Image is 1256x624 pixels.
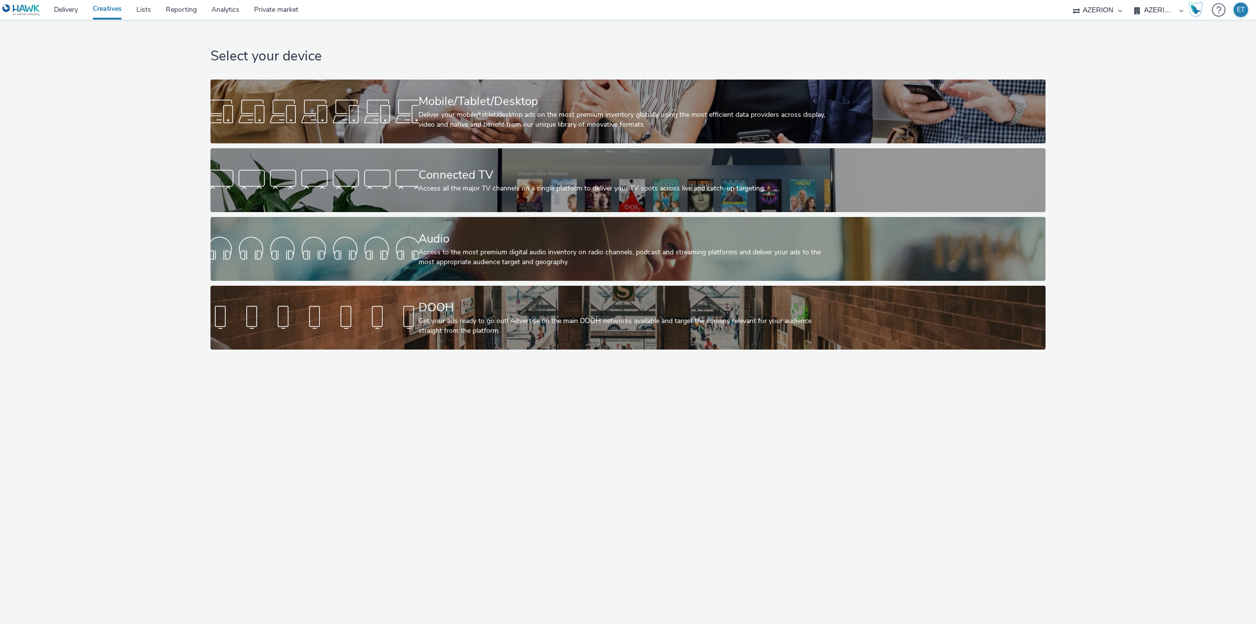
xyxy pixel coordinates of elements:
div: Audio [419,230,834,247]
a: DOOHGet your ads ready to go out! Advertise on the main DOOH networks available and target the sc... [210,286,1046,350]
a: Hawk Academy [1188,2,1207,18]
img: Hawk Academy [1188,2,1203,18]
a: Connected TVAccess all the major TV channels on a single platform to deliver your TV spots across... [210,148,1046,212]
div: Get your ads ready to go out! Advertise on the main DOOH networks available and target the screen... [419,316,834,336]
div: Deliver your mobile/tablet/desktop ads on the most premium inventory globally using the most effi... [419,110,834,130]
img: undefined Logo [2,4,40,16]
div: Connected TV [419,166,834,184]
div: Mobile/Tablet/Desktop [419,93,834,110]
div: ET [1237,2,1245,17]
h1: Select your device [210,47,1046,66]
a: AudioAccess to the most premium digital audio inventory on radio channels, podcast and streaming ... [210,217,1046,281]
div: Access all the major TV channels on a single platform to deliver your TV spots across live and ca... [419,184,834,193]
a: Mobile/Tablet/DesktopDeliver your mobile/tablet/desktop ads on the most premium inventory globall... [210,80,1046,143]
div: Access to the most premium digital audio inventory on radio channels, podcast and streaming platf... [419,247,834,268]
div: DOOH [419,299,834,316]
